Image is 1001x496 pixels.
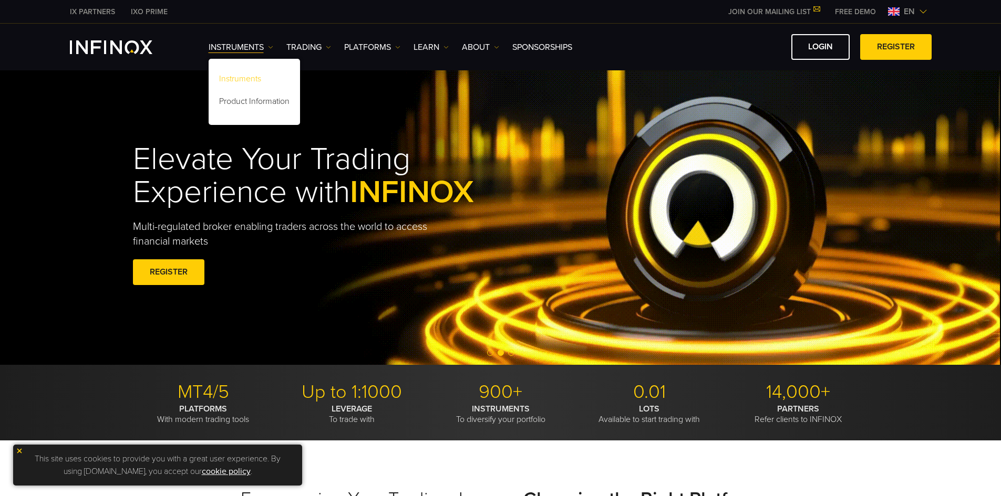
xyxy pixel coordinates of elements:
[123,6,176,17] a: INFINOX
[414,41,449,54] a: Learn
[282,381,422,404] p: Up to 1:1000
[209,41,273,54] a: Instruments
[133,143,523,209] h1: Elevate Your Trading Experience with
[332,404,372,414] strong: LEVERAGE
[900,5,919,18] span: en
[179,404,227,414] strong: PLATFORMS
[827,6,884,17] a: INFINOX MENU
[344,41,400,54] a: PLATFORMS
[202,466,251,477] a: cookie policy
[70,40,177,54] a: INFINOX Logo
[791,34,850,60] a: LOGIN
[498,350,504,356] span: Go to slide 2
[639,404,659,414] strong: LOTS
[133,219,445,249] p: Multi-regulated broker enabling traders across the world to access financial markets
[579,404,720,425] p: Available to start trading with
[209,69,300,92] a: Instruments
[282,404,422,425] p: To trade with
[579,381,720,404] p: 0.01
[133,381,274,404] p: MT4/5
[286,41,331,54] a: TRADING
[487,350,493,356] span: Go to slide 1
[62,6,123,17] a: INFINOX
[472,404,530,414] strong: INSTRUMENTS
[209,92,300,114] a: Product Information
[720,7,827,16] a: JOIN OUR MAILING LIST
[777,404,819,414] strong: PARTNERS
[728,381,869,404] p: 14,000+
[430,381,571,404] p: 900+
[133,404,274,425] p: With modern trading tools
[16,447,23,455] img: yellow close icon
[728,404,869,425] p: Refer clients to INFINOX
[860,34,932,60] a: REGISTER
[462,41,499,54] a: ABOUT
[350,173,474,211] span: INFINOX
[133,259,204,285] a: REGISTER
[512,41,572,54] a: SPONSORSHIPS
[508,350,514,356] span: Go to slide 3
[18,450,297,480] p: This site uses cookies to provide you with a great user experience. By using [DOMAIN_NAME], you a...
[430,404,571,425] p: To diversify your portfolio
